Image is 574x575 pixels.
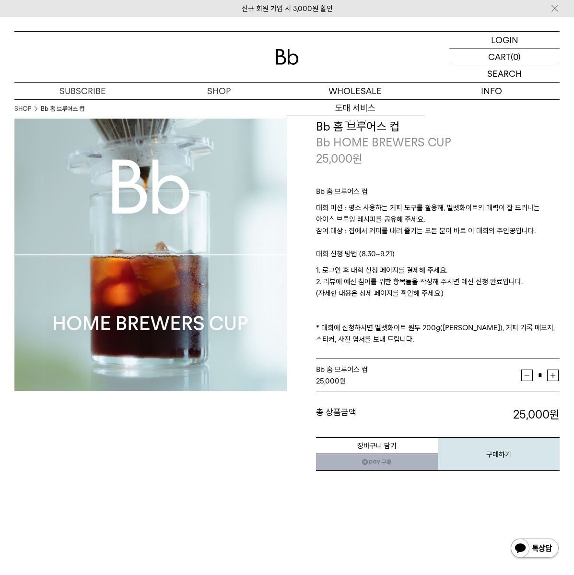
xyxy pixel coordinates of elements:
[316,186,560,202] p: Bb 홈 브루어스 컵
[316,151,363,167] p: 25,000
[513,407,560,421] strong: 25,000
[521,370,533,381] button: 감소
[547,370,559,381] button: 증가
[242,4,333,13] a: 신규 회원 가입 시 3,000원 할인
[488,48,511,65] p: CART
[316,365,368,374] span: Bb 홈 브루어스 컵
[316,134,560,151] p: Bb HOME BREWERS CUP
[438,437,560,471] button: 구매하기
[287,83,423,99] p: WHOLESALE
[316,119,560,135] h3: Bb 홈 브루어스 컵
[316,375,522,387] div: 원
[316,437,438,454] button: 장바구니 담기
[41,104,84,114] li: Bb 홈 브루어스 컵
[511,48,521,65] p: (0)
[316,454,438,471] a: 새창
[449,48,560,65] a: CART (0)
[287,100,423,116] a: 도매 서비스
[14,119,287,392] img: Bb 홈 브루어스 컵
[316,248,560,264] p: 대회 신청 방법 (8.30~9.21)
[550,407,560,421] b: 원
[276,49,299,65] img: 로고
[316,264,560,345] p: 1. 로그인 후 대회 신청 페이지를 결제해 주세요. 2. 리뷰에 예선 참여를 위한 항목들을 작성해 주시면 예선 신청 완료입니다. (자세한 내용은 상세 페이지를 확인해 주세요....
[316,377,340,385] strong: 25,000
[449,32,560,48] a: LOGIN
[352,152,363,166] span: 원
[487,65,522,82] p: SEARCH
[14,104,31,114] a: SHOP
[316,407,438,423] dt: 총 상품금액
[491,32,518,48] p: LOGIN
[287,116,423,132] a: 컨설팅
[510,538,560,561] img: 카카오톡 채널 1:1 채팅 버튼
[14,83,151,99] a: SUBSCRIBE
[151,83,287,99] a: SHOP
[316,202,560,248] p: 대회 미션 : 평소 사용하는 커피 도구를 활용해, 벨벳화이트의 매력이 잘 드러나는 아이스 브루잉 레시피를 공유해 주세요. 참여 대상 : 집에서 커피를 내려 즐기는 모든 분이 ...
[423,83,560,99] p: INFO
